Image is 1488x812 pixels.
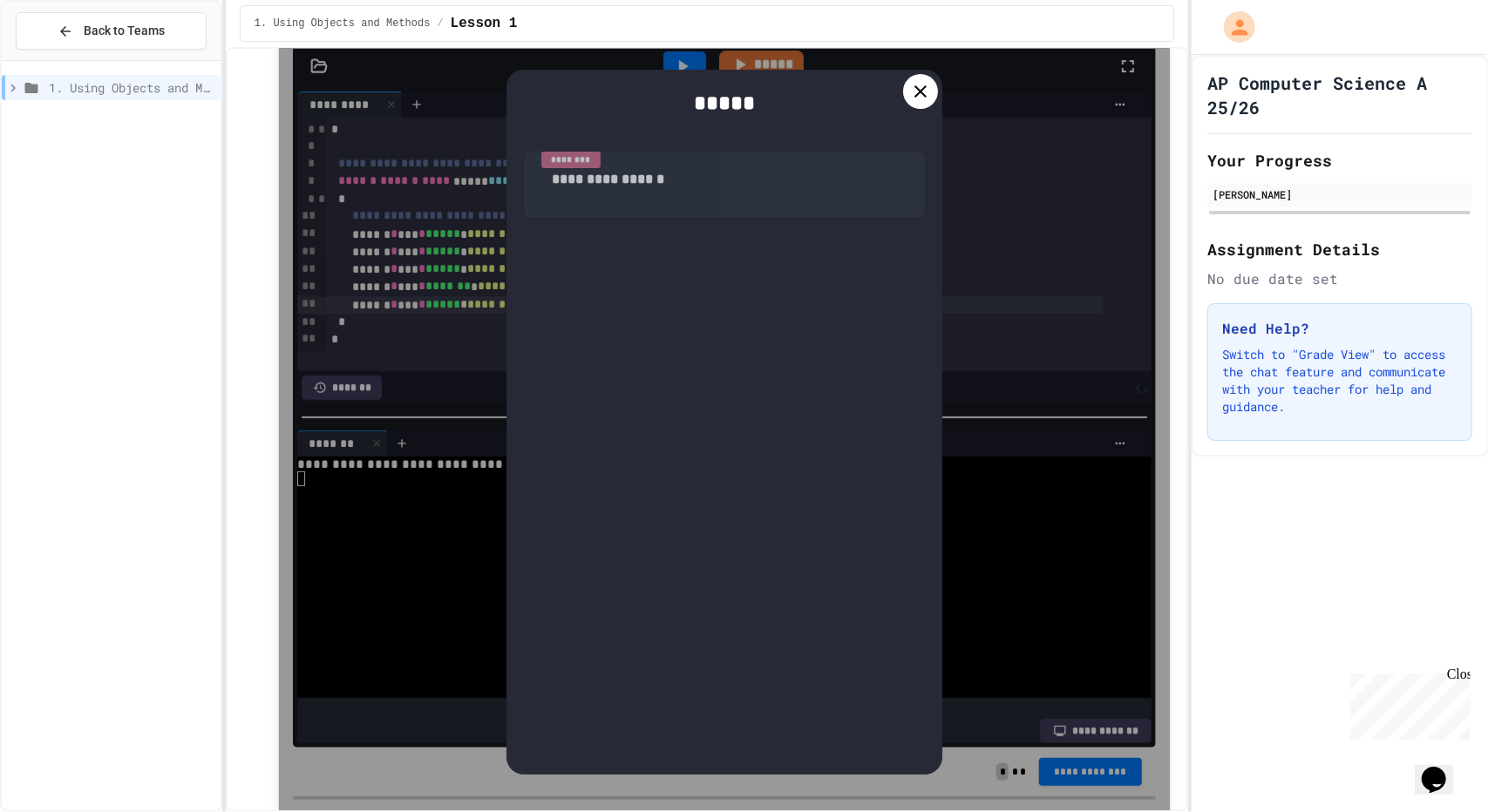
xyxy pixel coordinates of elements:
span: Lesson 1 [451,13,518,34]
h1: AP Computer Science A 25/26 [1207,71,1472,119]
span: / [437,17,443,30]
div: Chat with us now!Close [7,7,120,111]
span: 1. Using Objects and Methods [49,78,214,97]
span: Back to Teams [84,22,165,40]
div: [PERSON_NAME] [1213,186,1467,202]
div: No due date set [1207,268,1472,289]
span: 1. Using Objects and Methods [255,17,431,30]
h3: Need Help? [1222,318,1457,339]
p: Switch to "Grade View" to access the chat feature and communicate with your teacher for help and ... [1222,346,1457,416]
div: My Account [1206,7,1260,47]
iframe: chat widget [1343,667,1471,741]
h2: Your Progress [1207,148,1472,173]
button: Back to Teams [16,12,207,50]
h2: Assignment Details [1207,237,1472,261]
iframe: chat widget [1415,742,1471,795]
